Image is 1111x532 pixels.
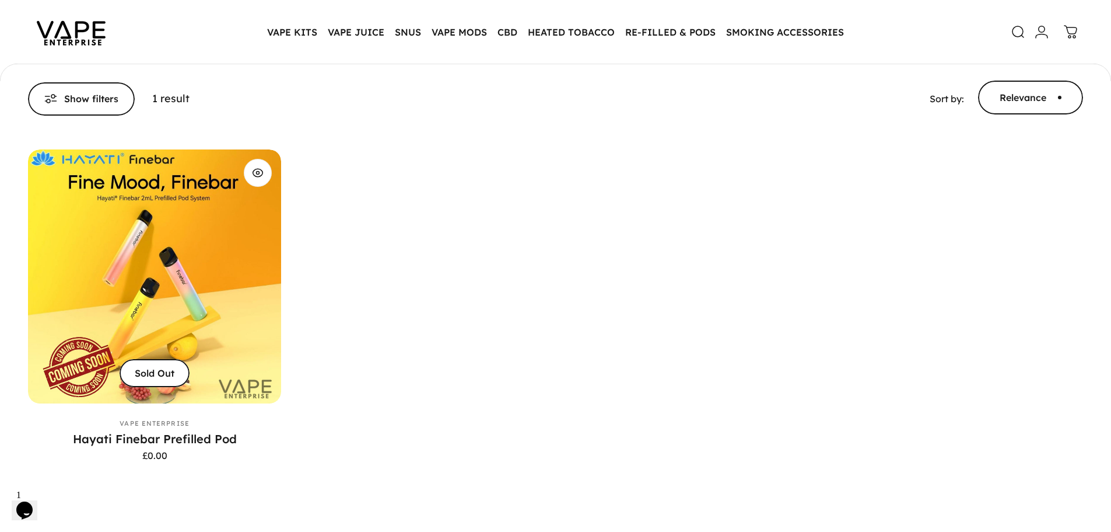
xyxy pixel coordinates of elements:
a: 0 items [1058,19,1084,45]
nav: Primary [262,20,849,44]
a: Hayati Finebar Prefilled Pod [73,432,237,446]
span: Sort by: [930,93,964,105]
summary: VAPE KITS [262,20,323,44]
button: Show filters [28,82,135,116]
img: Hayati Finebar vape pod system with gradient design on a yellow background. [22,144,288,410]
summary: SNUS [390,20,426,44]
p: 1 result [152,91,190,107]
summary: RE-FILLED & PODS [620,20,721,44]
summary: SMOKING ACCESSORIES [721,20,849,44]
a: Hayati Finebar Prefilled Pod [28,149,281,403]
summary: HEATED TOBACCO [523,20,620,44]
summary: VAPE MODS [426,20,492,44]
iframe: chat widget [12,485,49,520]
summary: VAPE JUICE [323,20,390,44]
span: £0.00 [142,451,167,460]
img: Vape Enterprise [19,5,124,60]
summary: CBD [492,20,523,44]
a: Vape Enterprise [120,419,190,427]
